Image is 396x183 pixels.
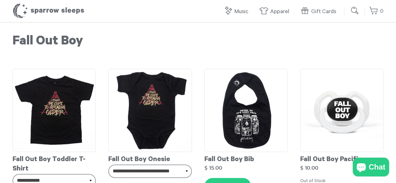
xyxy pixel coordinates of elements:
a: 0 [369,5,383,18]
img: fob-bib_grande.png [204,69,288,152]
strong: $ 10.00 [300,165,318,170]
strong: $ 15.00 [204,165,222,170]
h1: Sparrow Sleeps [13,3,85,19]
a: Music [224,5,251,18]
img: fob-pacifier_grande.png [300,69,383,152]
a: Gift Cards [300,5,339,18]
h1: Fall Out Boy [13,34,383,50]
div: Fall Out Boy Toddler T-Shirt [13,152,96,174]
div: Fall Out Boy Bib [204,152,288,165]
div: Fall Out Boy Onesie [108,152,192,165]
div: Fall Out Boy Pacifier [300,152,383,165]
img: fob-onesie_grande.png [108,69,192,152]
inbox-online-store-chat: Shopify online store chat [351,158,391,178]
img: fob-tee_grande.png [13,69,96,152]
a: Apparel [259,5,292,18]
input: Submit [349,4,361,17]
